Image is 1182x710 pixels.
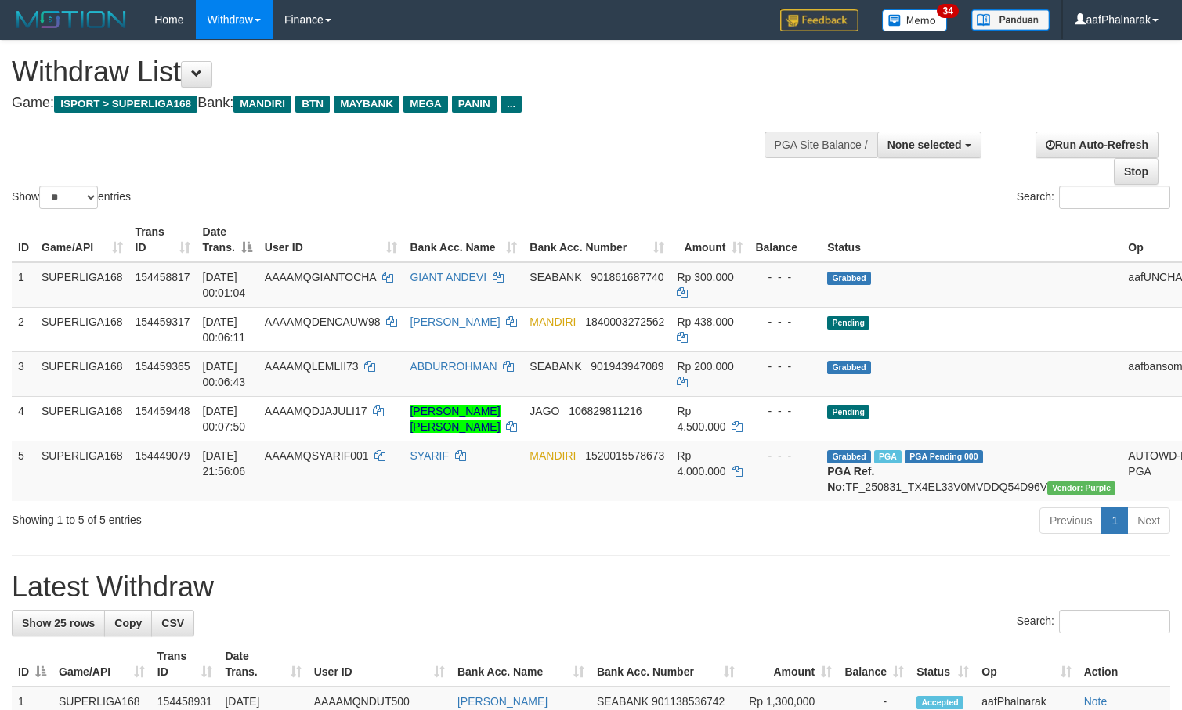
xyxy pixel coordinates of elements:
[265,405,367,417] span: AAAAMQDJAJULI17
[1078,642,1170,687] th: Action
[1114,158,1159,185] a: Stop
[35,307,129,351] td: SUPERLIGA168
[591,360,663,373] span: Copy 901943947089 to clipboard
[677,271,733,283] span: Rp 300.000
[882,9,948,31] img: Button%20Memo.svg
[265,271,376,283] span: AAAAMQGIANTOCHA
[755,359,815,374] div: - - -
[129,218,197,262] th: Trans ID: activate to sort column ascending
[12,396,35,441] td: 4
[151,610,194,636] a: CSV
[671,218,749,262] th: Amount: activate to sort column ascending
[136,315,190,328] span: 154459317
[755,269,815,285] div: - - -
[410,271,486,283] a: GIANT ANDEVI
[308,642,451,687] th: User ID: activate to sort column ascending
[838,642,910,687] th: Balance: activate to sort column ascending
[916,696,963,709] span: Accepted
[151,642,219,687] th: Trans ID: activate to sort column ascending
[755,448,815,463] div: - - -
[12,351,35,396] td: 3
[52,642,151,687] th: Game/API: activate to sort column ascending
[1036,132,1159,158] a: Run Auto-Refresh
[905,450,983,463] span: PGA Pending
[585,449,664,462] span: Copy 1520015578673 to clipboard
[203,405,246,433] span: [DATE] 00:07:50
[975,642,1077,687] th: Op: activate to sort column ascending
[677,449,725,478] span: Rp 4.000.000
[827,316,869,330] span: Pending
[258,218,404,262] th: User ID: activate to sort column ascending
[136,360,190,373] span: 154459365
[35,441,129,501] td: SUPERLIGA168
[12,506,481,528] div: Showing 1 to 5 of 5 entries
[114,617,142,629] span: Copy
[161,617,184,629] span: CSV
[971,9,1050,31] img: panduan.png
[12,307,35,351] td: 2
[265,315,381,328] span: AAAAMQDENCAUW98
[410,360,497,373] a: ABDURROHMAN
[35,262,129,308] td: SUPERLIGA168
[12,610,105,636] a: Show 25 rows
[295,96,330,113] span: BTN
[827,405,869,419] span: Pending
[12,642,52,687] th: ID: activate to sort column descending
[104,610,152,636] a: Copy
[677,405,725,433] span: Rp 4.500.000
[821,218,1122,262] th: Status
[677,315,733,328] span: Rp 438.000
[35,218,129,262] th: Game/API: activate to sort column ascending
[203,360,246,388] span: [DATE] 00:06:43
[219,642,307,687] th: Date Trans.: activate to sort column ascending
[749,218,821,262] th: Balance
[937,4,958,18] span: 34
[22,617,95,629] span: Show 25 rows
[136,449,190,462] span: 154449079
[203,315,246,344] span: [DATE] 00:06:11
[821,441,1122,501] td: TF_250831_TX4EL33V0MVDDQ54D96V
[530,360,581,373] span: SEABANK
[410,449,449,462] a: SYARIF
[35,396,129,441] td: SUPERLIGA168
[334,96,399,113] span: MAYBANK
[827,272,871,285] span: Grabbed
[410,315,500,328] a: [PERSON_NAME]
[12,96,772,111] h4: Game: Bank:
[203,449,246,478] span: [DATE] 21:56:06
[1059,610,1170,633] input: Search:
[203,271,246,299] span: [DATE] 00:01:04
[827,361,871,374] span: Grabbed
[12,262,35,308] td: 1
[457,695,548,708] a: [PERSON_NAME]
[530,315,576,328] span: MANDIRI
[233,96,291,113] span: MANDIRI
[677,360,733,373] span: Rp 200.000
[585,315,664,328] span: Copy 1840003272562 to clipboard
[652,695,725,708] span: Copy 901138536742 to clipboard
[403,218,523,262] th: Bank Acc. Name: activate to sort column ascending
[569,405,642,417] span: Copy 106829811216 to clipboard
[12,571,1170,603] h1: Latest Withdraw
[1017,186,1170,209] label: Search:
[265,360,359,373] span: AAAAMQLEMLII73
[874,450,902,463] span: Marked by aafchoeunmanni
[197,218,258,262] th: Date Trans.: activate to sort column descending
[887,139,962,151] span: None selected
[1047,481,1115,495] span: Vendor URL: https://trx4.1velocity.biz
[741,642,839,687] th: Amount: activate to sort column ascending
[39,186,98,209] select: Showentries
[755,314,815,330] div: - - -
[501,96,522,113] span: ...
[12,218,35,262] th: ID
[530,405,559,417] span: JAGO
[780,9,858,31] img: Feedback.jpg
[755,403,815,419] div: - - -
[877,132,981,158] button: None selected
[410,405,500,433] a: [PERSON_NAME] [PERSON_NAME]
[12,186,131,209] label: Show entries
[1017,610,1170,633] label: Search:
[12,8,131,31] img: MOTION_logo.png
[265,449,369,462] span: AAAAMQSYARIF001
[1084,695,1108,708] a: Note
